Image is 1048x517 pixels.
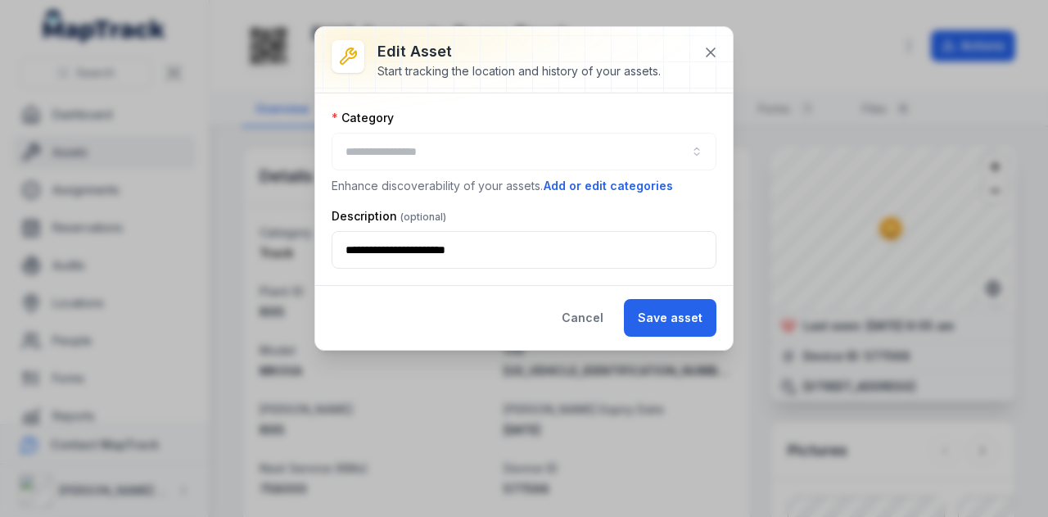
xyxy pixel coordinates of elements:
[543,177,674,195] button: Add or edit categories
[548,299,617,337] button: Cancel
[332,208,446,224] label: Description
[332,110,394,126] label: Category
[377,40,661,63] h3: Edit asset
[332,177,716,195] p: Enhance discoverability of your assets.
[624,299,716,337] button: Save asset
[377,63,661,79] div: Start tracking the location and history of your assets.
